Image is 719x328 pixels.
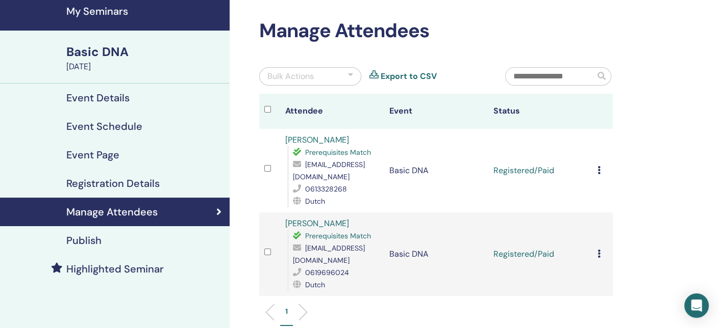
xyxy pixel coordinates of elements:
a: Export to CSV [381,70,437,83]
span: 0619696024 [305,268,349,277]
span: Prerequisites Match [305,231,371,240]
div: Open Intercom Messenger [684,293,709,318]
h4: Event Page [66,149,119,161]
th: Event [384,94,488,129]
div: Bulk Actions [267,70,314,83]
h2: Manage Attendees [259,19,613,43]
span: 0613328268 [305,184,347,194]
h4: My Seminars [66,5,224,17]
span: [EMAIL_ADDRESS][DOMAIN_NAME] [293,243,365,265]
div: [DATE] [66,61,224,73]
a: [PERSON_NAME] [285,134,349,145]
span: [EMAIL_ADDRESS][DOMAIN_NAME] [293,160,365,181]
a: [PERSON_NAME] [285,218,349,229]
p: 1 [285,306,288,317]
th: Attendee [280,94,384,129]
h4: Publish [66,234,102,247]
span: Dutch [305,197,325,206]
span: Prerequisites Match [305,148,371,157]
h4: Event Schedule [66,120,142,132]
h4: Registration Details [66,177,160,189]
td: Basic DNA [384,129,488,212]
th: Status [488,94,592,129]
h4: Manage Attendees [66,206,158,218]
a: Basic DNA[DATE] [60,43,230,73]
div: Basic DNA [66,43,224,61]
h4: Event Details [66,92,130,104]
td: Basic DNA [384,212,488,296]
h4: Highlighted Seminar [66,263,164,275]
span: Dutch [305,280,325,289]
